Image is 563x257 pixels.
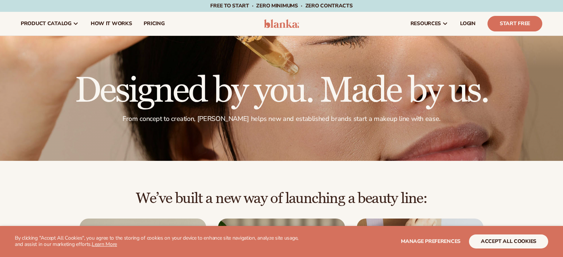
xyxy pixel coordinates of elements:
[401,234,460,248] button: Manage preferences
[92,241,117,248] a: Learn More
[21,190,542,207] h2: We’ve built a new way of launching a beauty line:
[210,2,352,9] span: Free to start · ZERO minimums · ZERO contracts
[469,234,548,248] button: accept all cookies
[21,21,71,27] span: product catalog
[91,21,132,27] span: How It Works
[15,235,307,248] p: By clicking "Accept All Cookies", you agree to the storing of cookies on your device to enhance s...
[405,12,454,35] a: resources
[75,73,488,109] h1: Designed by you. Made by us.
[75,115,488,123] p: From concept to creation, [PERSON_NAME] helps new and established brands start a makeup line with...
[264,19,299,28] img: logo
[85,12,138,35] a: How It Works
[454,12,482,35] a: LOGIN
[15,12,85,35] a: product catalog
[487,16,542,31] a: Start Free
[144,21,164,27] span: pricing
[460,21,476,27] span: LOGIN
[138,12,170,35] a: pricing
[401,238,460,245] span: Manage preferences
[410,21,441,27] span: resources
